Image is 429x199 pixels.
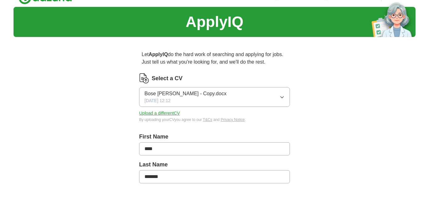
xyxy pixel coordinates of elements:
[221,118,245,122] a: Privacy Notice
[203,118,212,122] a: T&Cs
[139,133,290,141] label: First Name
[139,48,290,68] p: Let do the hard work of searching and applying for jobs. Just tell us what you're looking for, an...
[139,87,290,107] button: Bose [PERSON_NAME] - Copy.docx[DATE] 12:12
[139,73,149,83] img: CV Icon
[144,90,226,97] span: Bose [PERSON_NAME] - Copy.docx
[152,74,182,83] label: Select a CV
[139,117,290,123] div: By uploading your CV you agree to our and .
[139,160,290,169] label: Last Name
[186,11,243,33] h1: ApplyIQ
[139,110,180,117] button: Upload a differentCV
[144,97,171,104] span: [DATE] 12:12
[149,52,168,57] strong: ApplyIQ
